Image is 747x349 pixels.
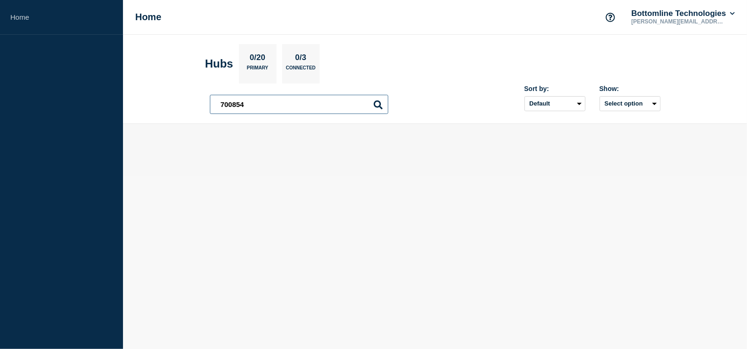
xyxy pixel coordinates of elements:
[600,96,661,111] button: Select option
[247,65,269,75] p: Primary
[246,53,269,65] p: 0/20
[286,65,316,75] p: Connected
[601,8,620,27] button: Support
[524,85,585,92] div: Sort by:
[205,57,233,70] h2: Hubs
[600,85,661,92] div: Show:
[630,9,737,18] button: Bottomline Technologies
[292,53,310,65] p: 0/3
[630,18,727,25] p: [PERSON_NAME][EMAIL_ADDRESS][DOMAIN_NAME]
[135,12,162,23] h1: Home
[524,96,585,111] select: Sort by
[210,95,388,114] input: Search Hubs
